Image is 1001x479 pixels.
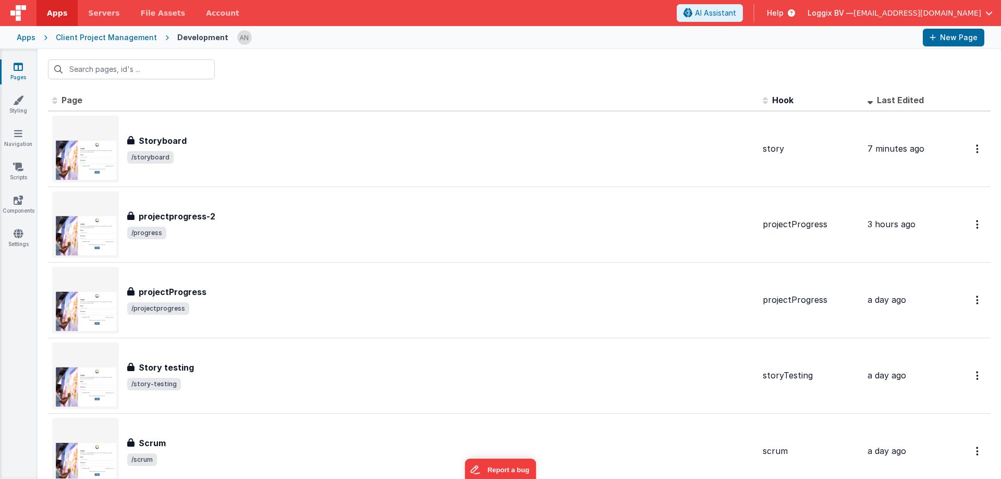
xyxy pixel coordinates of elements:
h3: Scrum [139,437,166,449]
input: Search pages, id's ... [48,59,215,79]
span: a day ago [868,294,906,305]
span: File Assets [141,8,186,18]
span: Hook [772,95,794,105]
span: a day ago [868,446,906,456]
button: Options [970,289,986,311]
span: 7 minutes ago [868,143,924,154]
button: Options [970,440,986,462]
button: New Page [923,29,984,46]
img: f1d78738b441ccf0e1fcb79415a71bae [237,30,252,45]
span: [EMAIL_ADDRESS][DOMAIN_NAME] [853,8,981,18]
span: Apps [47,8,67,18]
button: Loggix BV — [EMAIL_ADDRESS][DOMAIN_NAME] [808,8,993,18]
div: story [763,143,859,155]
span: /scrum [127,453,157,466]
button: AI Assistant [677,4,743,22]
h3: projectProgress [139,286,206,298]
span: AI Assistant [695,8,736,18]
h3: Storyboard [139,134,187,147]
div: scrum [763,445,859,457]
div: projectProgress [763,218,859,230]
span: /story-testing [127,378,181,390]
span: Last Edited [877,95,924,105]
div: Apps [17,32,35,43]
button: Options [970,365,986,386]
span: Page [62,95,82,105]
span: 3 hours ago [868,219,915,229]
span: Help [767,8,784,18]
button: Options [970,214,986,235]
div: storyTesting [763,370,859,382]
span: Servers [88,8,119,18]
div: projectProgress [763,294,859,306]
span: /storyboard [127,151,174,164]
span: /projectprogress [127,302,189,315]
h3: projectprogress-2 [139,210,215,223]
div: Development [177,32,228,43]
span: a day ago [868,370,906,380]
span: /progress [127,227,166,239]
div: Client Project Management [56,32,157,43]
h3: Story testing [139,361,194,374]
button: Options [970,138,986,159]
span: Loggix BV — [808,8,853,18]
